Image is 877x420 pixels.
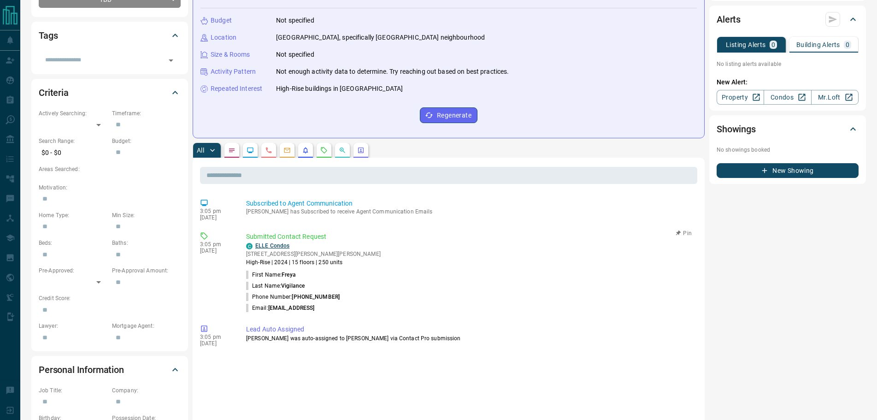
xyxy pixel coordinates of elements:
svg: Agent Actions [357,147,365,154]
svg: Listing Alerts [302,147,309,154]
p: Areas Searched: [39,165,181,173]
a: ELLE Condos [255,243,289,249]
p: [DATE] [200,340,232,347]
p: [PERSON_NAME] was auto-assigned to [PERSON_NAME] via Contact Pro submission [246,334,694,343]
p: Not enough activity data to determine. Try reaching out based on best practices. [276,67,509,77]
a: Condos [764,90,811,105]
span: Freya [282,272,296,278]
p: [GEOGRAPHIC_DATA], specifically [GEOGRAPHIC_DATA] neighbourhood [276,33,485,42]
a: Property [717,90,764,105]
p: 3:05 pm [200,334,232,340]
div: Personal Information [39,359,181,381]
span: [PHONE_NUMBER] [292,294,340,300]
div: condos.ca [246,243,253,249]
p: Home Type: [39,211,107,219]
p: New Alert: [717,77,859,87]
p: Size & Rooms [211,50,250,59]
p: Budget: [112,137,181,145]
p: All [197,147,204,154]
p: Timeframe: [112,109,181,118]
p: Phone Number: [246,293,340,301]
svg: Requests [320,147,328,154]
p: Activity Pattern [211,67,256,77]
svg: Calls [265,147,272,154]
div: Criteria [39,82,181,104]
p: Listing Alerts [726,41,766,48]
h2: Personal Information [39,362,124,377]
p: Pre-Approved: [39,266,107,275]
p: Credit Score: [39,294,181,302]
p: Lead Auto Assigned [246,325,694,334]
p: First Name: [246,271,296,279]
svg: Emails [283,147,291,154]
p: Mortgage Agent: [112,322,181,330]
p: [DATE] [200,248,232,254]
p: Subscribed to Agent Communication [246,199,694,208]
button: Pin [671,229,697,237]
span: [EMAIL_ADDRESS] [268,305,315,311]
p: Building Alerts [796,41,840,48]
p: Company: [112,386,181,395]
p: Not specified [276,16,314,25]
p: No showings booked [717,146,859,154]
svg: Opportunities [339,147,346,154]
button: Regenerate [420,107,477,123]
h2: Alerts [717,12,741,27]
div: Alerts [717,8,859,30]
p: High-Rise | 2024 | 15 floors | 250 units [246,258,381,266]
p: Job Title: [39,386,107,395]
p: Lawyer: [39,322,107,330]
h2: Criteria [39,85,69,100]
svg: Notes [228,147,235,154]
p: Actively Searching: [39,109,107,118]
button: Open [165,54,177,67]
p: [STREET_ADDRESS][PERSON_NAME][PERSON_NAME] [246,250,381,258]
p: High-Rise buildings in [GEOGRAPHIC_DATA] [276,84,403,94]
p: Beds: [39,239,107,247]
a: Mr.Loft [811,90,859,105]
p: 0 [846,41,849,48]
p: 0 [771,41,775,48]
p: Min Size: [112,211,181,219]
p: Last Name: [246,282,305,290]
p: Submitted Contact Request [246,232,694,242]
span: Vigilance [281,283,305,289]
p: Not specified [276,50,314,59]
div: Tags [39,24,181,47]
button: New Showing [717,163,859,178]
p: Budget [211,16,232,25]
p: Location [211,33,236,42]
p: Pre-Approval Amount: [112,266,181,275]
p: 3:05 pm [200,208,232,214]
p: Motivation: [39,183,181,192]
h2: Tags [39,28,58,43]
p: No listing alerts available [717,60,859,68]
p: $0 - $0 [39,145,107,160]
p: Email: [246,304,314,312]
p: Search Range: [39,137,107,145]
h2: Showings [717,122,756,136]
p: Repeated Interest [211,84,262,94]
div: Showings [717,118,859,140]
svg: Lead Browsing Activity [247,147,254,154]
p: [DATE] [200,214,232,221]
p: 3:05 pm [200,241,232,248]
p: Baths: [112,239,181,247]
p: [PERSON_NAME] has Subscribed to receive Agent Communication Emails [246,208,694,215]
